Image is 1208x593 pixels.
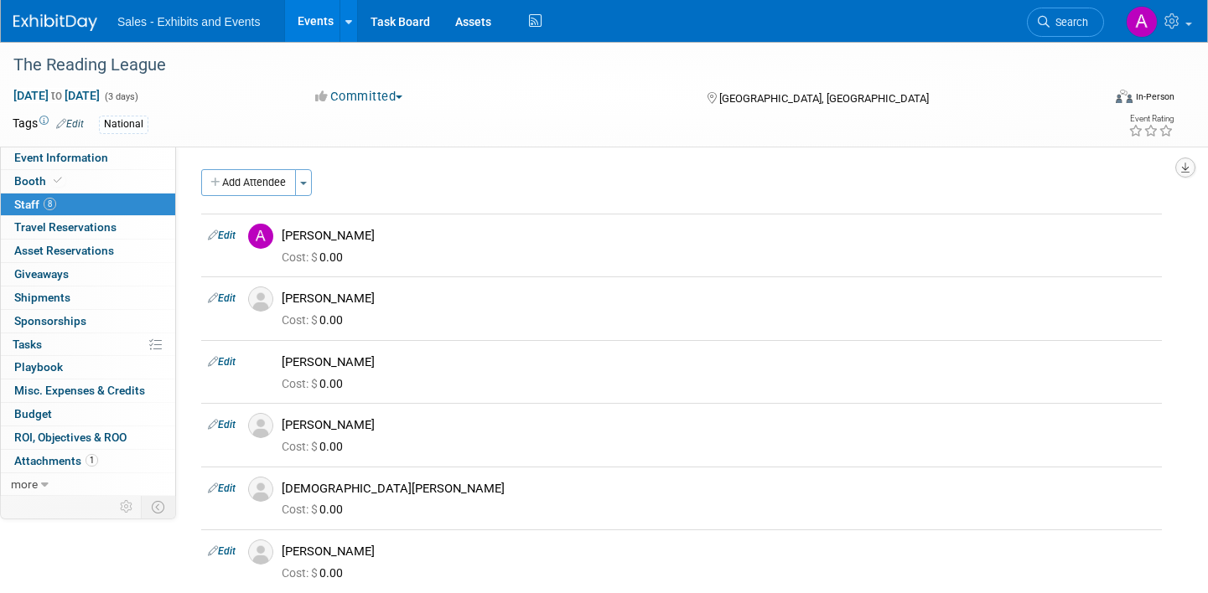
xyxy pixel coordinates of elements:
a: Playbook [1,356,175,379]
a: Staff8 [1,193,175,216]
a: ROI, Objectives & ROO [1,426,175,449]
div: In-Person [1135,90,1174,103]
a: Edit [56,118,84,130]
button: Add Attendee [201,169,296,196]
div: [PERSON_NAME] [282,228,1155,244]
div: [PERSON_NAME] [282,544,1155,559]
div: [DEMOGRAPHIC_DATA][PERSON_NAME] [282,481,1155,497]
div: [PERSON_NAME] [282,291,1155,307]
span: 0.00 [282,313,350,327]
div: Event Rating [1128,115,1174,123]
span: Budget [14,407,52,420]
span: Staff [14,198,56,211]
a: Asset Reservations [1,240,175,262]
span: [DATE] [DATE] [13,88,101,103]
a: Edit [208,482,236,494]
span: Sales - Exhibits and Events [117,15,260,28]
span: Travel Reservations [14,220,117,234]
span: Shipments [14,291,70,304]
a: Sponsorships [1,310,175,333]
span: Asset Reservations [14,244,114,257]
a: Travel Reservations [1,216,175,239]
a: Misc. Expenses & Credits [1,379,175,402]
img: ExhibitDay [13,14,97,31]
a: more [1,473,175,496]
span: Misc. Expenses & Credits [14,384,145,397]
span: Booth [14,174,65,188]
span: more [11,477,38,491]
span: Sponsorships [14,314,86,327]
span: Cost: $ [282,250,319,264]
i: Booth reservation complete [54,176,62,185]
span: ROI, Objectives & ROO [14,431,127,444]
td: Personalize Event Tab Strip [112,496,142,518]
span: Cost: $ [282,377,319,390]
img: Associate-Profile-5.png [248,286,273,312]
a: Budget [1,403,175,425]
a: Shipments [1,286,175,309]
a: Edit [208,292,236,304]
span: 8 [44,198,56,210]
img: Format-Inperson.png [1116,90,1133,103]
span: Tasks [13,338,42,351]
span: Attachments [14,454,98,467]
span: Cost: $ [282,503,319,516]
img: Associate-Profile-5.png [248,539,273,565]
span: Giveaways [14,267,69,281]
span: 1 [86,454,98,467]
span: (3 days) [103,91,138,102]
img: Associate-Profile-5.png [248,413,273,438]
a: Edit [208,545,236,557]
a: Search [1027,8,1104,37]
div: National [99,116,148,133]
button: Committed [309,88,409,106]
div: The Reading League [8,50,1076,80]
td: Tags [13,115,84,134]
span: Cost: $ [282,440,319,453]
span: Playbook [14,360,63,374]
div: Event Format [1002,87,1174,112]
a: Event Information [1,147,175,169]
span: 0.00 [282,503,350,516]
img: Associate-Profile-5.png [248,477,273,502]
span: [GEOGRAPHIC_DATA], [GEOGRAPHIC_DATA] [719,92,929,105]
a: Booth [1,170,175,193]
span: Cost: $ [282,313,319,327]
a: Giveaways [1,263,175,286]
span: Cost: $ [282,566,319,580]
span: Event Information [14,151,108,164]
img: Alexandra Horne [1126,6,1158,38]
img: A.jpg [248,224,273,249]
span: 0.00 [282,250,350,264]
span: 0.00 [282,377,350,390]
td: Toggle Event Tabs [142,496,176,518]
span: 0.00 [282,440,350,453]
a: Edit [208,356,236,368]
a: Edit [208,419,236,431]
span: to [49,89,65,102]
span: 0.00 [282,566,350,580]
a: Edit [208,229,236,241]
span: Search [1050,16,1088,28]
div: [PERSON_NAME] [282,417,1155,433]
a: Tasks [1,333,175,356]
div: [PERSON_NAME] [282,354,1155,370]
a: Attachments1 [1,450,175,472]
